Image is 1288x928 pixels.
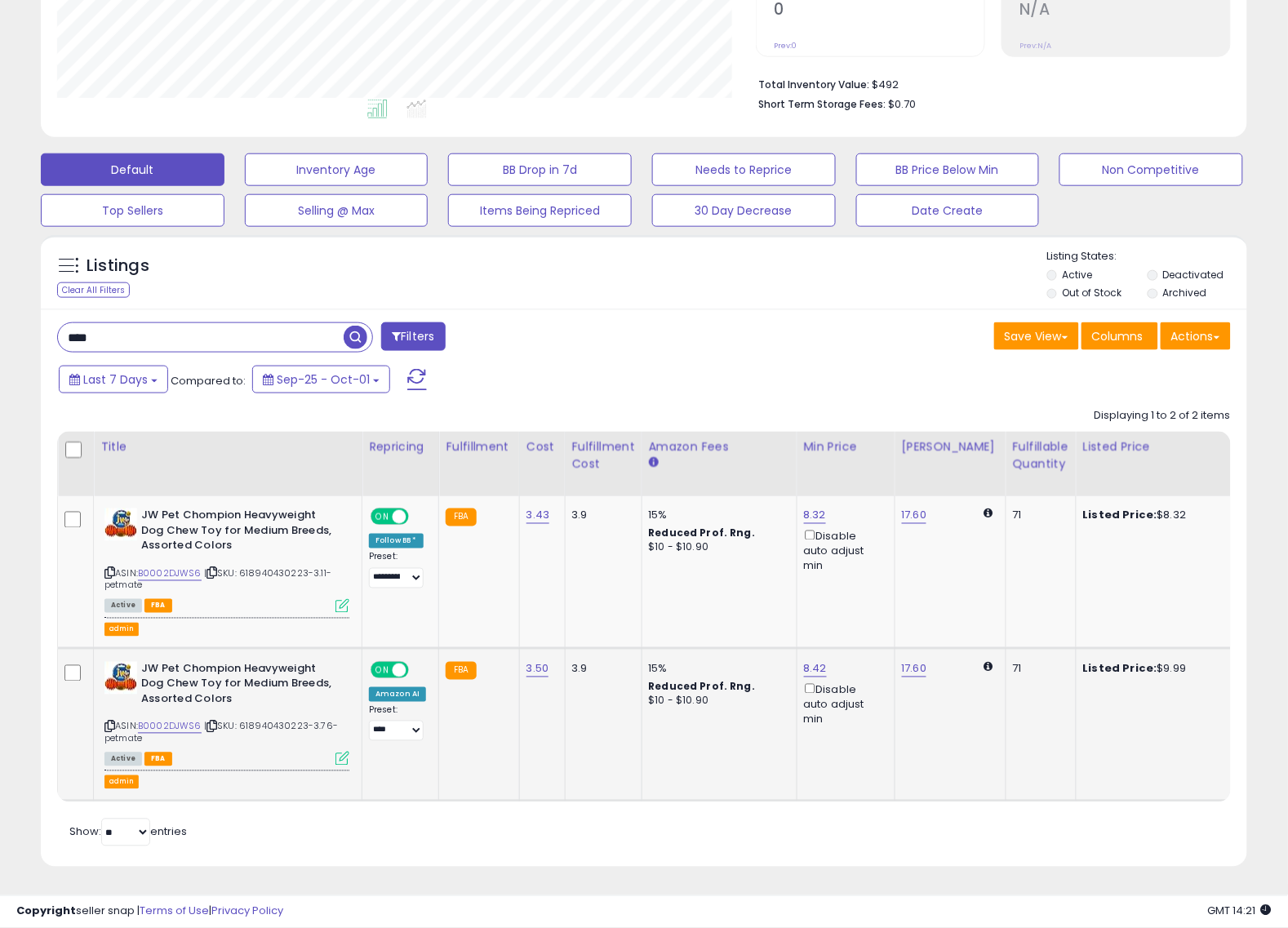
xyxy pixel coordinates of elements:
[1083,661,1157,677] b: Listed Price:
[1062,286,1121,300] label: Out of Stock
[526,438,558,455] div: Cost
[572,662,629,677] div: 3.9
[369,534,424,548] div: Follow BB *
[211,904,283,919] a: Privacy Policy
[144,599,172,613] span: FBA
[104,508,137,541] img: 41soEVM+8sL._SL40_.jpg
[804,661,828,677] a: 8.42
[104,599,142,613] span: All listings currently available for purchase on Amazon
[1083,438,1224,455] div: Listed Price
[171,373,246,389] span: Compared to:
[141,508,340,558] b: JW Pet Chompion Heavyweight Dog Chew Toy for Medium Breeds, Assorted Colors
[406,510,433,524] span: OFF
[649,526,756,540] b: Reduced Prof. Rng.
[1013,438,1069,473] div: Fulfillable Quantity
[902,438,999,455] div: [PERSON_NAME]
[448,194,632,227] button: Items Being Repriced
[100,438,355,455] div: Title
[902,508,927,524] a: 17.60
[57,282,130,298] div: Clear All Filters
[104,753,142,766] span: All listings currently available for purchase on Amazon
[138,567,202,581] a: B0002DJWS6
[994,322,1079,350] button: Save View
[649,541,784,555] div: $10 - $10.90
[140,904,209,919] a: Terms of Use
[448,153,632,186] button: BB Drop in 7d
[774,41,797,51] small: Prev: 0
[758,97,886,111] b: Short Term Storage Fees:
[104,508,349,611] div: ASIN:
[649,695,784,708] div: $10 - $10.90
[83,371,148,388] span: Last 7 Days
[902,661,927,677] a: 17.60
[649,662,784,677] div: 15%
[446,662,476,680] small: FBA
[1013,662,1064,677] div: 71
[372,663,393,677] span: ON
[1013,508,1064,523] div: 71
[41,153,224,186] button: Default
[1161,322,1231,350] button: Actions
[41,194,224,227] button: Top Sellers
[572,438,635,473] div: Fulfillment Cost
[652,153,836,186] button: Needs to Reprice
[16,904,76,919] strong: Copyright
[87,255,149,278] h5: Listings
[758,73,1219,93] li: $492
[526,508,550,524] a: 3.43
[446,508,476,526] small: FBA
[245,194,429,227] button: Selling @ Max
[1163,268,1224,282] label: Deactivated
[372,510,393,524] span: ON
[572,508,629,523] div: 3.9
[59,366,168,393] button: Last 7 Days
[1208,904,1272,919] span: 2025-10-9 14:21 GMT
[1092,328,1144,344] span: Columns
[104,567,331,592] span: | SKU: 618940430223-3.11-petmate
[1083,662,1219,677] div: $9.99
[141,662,340,712] b: JW Pet Chompion Heavyweight Dog Chew Toy for Medium Breeds, Assorted Colors
[804,681,882,727] div: Disable auto adjust min
[245,153,429,186] button: Inventory Age
[1047,249,1248,264] p: Listing States:
[16,904,283,920] div: seller snap | |
[1019,41,1051,51] small: Prev: N/A
[138,720,202,734] a: B0002DJWS6
[104,623,139,637] button: admin
[144,753,172,766] span: FBA
[804,508,827,524] a: 8.32
[1163,286,1207,300] label: Archived
[526,661,549,677] a: 3.50
[1081,322,1158,350] button: Columns
[649,438,790,455] div: Amazon Fees
[446,438,512,455] div: Fulfillment
[104,775,139,789] button: admin
[652,194,836,227] button: 30 Day Decrease
[369,705,426,742] div: Preset:
[649,508,784,523] div: 15%
[1095,408,1231,424] div: Displaying 1 to 2 of 2 items
[369,552,426,588] div: Preset:
[804,438,888,455] div: Min Price
[252,366,390,393] button: Sep-25 - Oct-01
[1083,508,1219,523] div: $8.32
[1059,153,1243,186] button: Non Competitive
[758,78,869,91] b: Total Inventory Value:
[804,527,882,574] div: Disable auto adjust min
[381,322,445,351] button: Filters
[104,662,137,695] img: 41soEVM+8sL._SL40_.jpg
[888,96,916,112] span: $0.70
[277,371,370,388] span: Sep-25 - Oct-01
[1062,268,1092,282] label: Active
[104,662,349,765] div: ASIN:
[369,438,432,455] div: Repricing
[856,194,1040,227] button: Date Create
[104,720,338,744] span: | SKU: 618940430223-3.76-petmate
[369,687,426,702] div: Amazon AI
[1083,508,1157,523] b: Listed Price:
[856,153,1040,186] button: BB Price Below Min
[649,680,756,694] b: Reduced Prof. Rng.
[406,663,433,677] span: OFF
[649,455,659,470] small: Amazon Fees.
[69,824,187,840] span: Show: entries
